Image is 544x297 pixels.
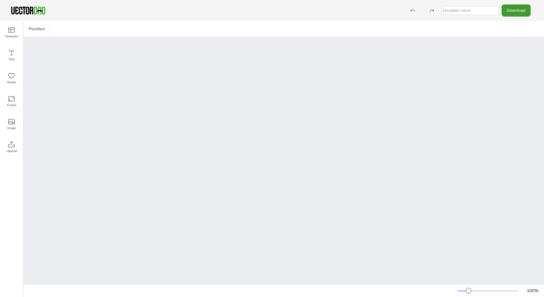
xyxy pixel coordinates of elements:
span: Position [27,26,46,32]
img: VectorDad-1.png [10,6,46,15]
input: template name [441,6,498,15]
span: Shape [7,80,16,85]
span: Frame [7,103,16,108]
span: Upload [6,148,17,154]
button: Download [502,4,531,16]
span: Image [7,126,16,131]
span: Template [5,34,18,39]
div: 100 % [525,288,540,294]
span: Text [9,57,15,62]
